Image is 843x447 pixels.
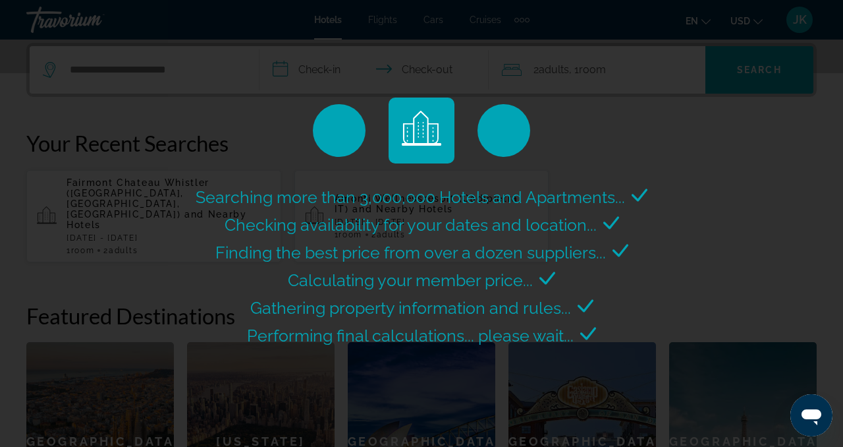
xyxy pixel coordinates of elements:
[247,326,574,345] span: Performing final calculations... please wait...
[215,243,606,262] span: Finding the best price from over a dozen suppliers...
[196,187,625,207] span: Searching more than 3,000,000 Hotels and Apartments...
[250,298,571,318] span: Gathering property information and rules...
[225,215,597,235] span: Checking availability for your dates and location...
[790,394,832,436] iframe: Button to launch messaging window
[288,270,533,290] span: Calculating your member price...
